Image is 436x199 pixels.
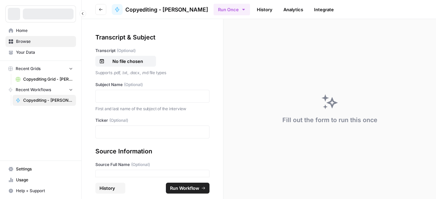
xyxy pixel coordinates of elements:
[117,48,136,54] span: (Optional)
[166,183,209,194] button: Run Workflow
[5,64,76,74] button: Recent Grids
[112,4,208,15] a: Copyediting - [PERSON_NAME]
[124,82,143,88] span: (Optional)
[131,162,150,168] span: (Optional)
[95,162,209,168] label: Source Full Name
[95,48,209,54] label: Transcript
[95,105,209,112] p: First and last name of the subject of the interview
[95,56,156,67] button: No file chosen
[5,25,76,36] a: Home
[5,185,76,196] button: Help + Support
[16,177,73,183] span: Usage
[16,28,73,34] span: Home
[95,147,209,156] div: Source Information
[13,74,76,85] a: Copyediting Grid - [PERSON_NAME]
[253,4,277,15] a: History
[106,58,150,65] p: No file chosen
[170,185,199,192] span: Run Workflow
[5,175,76,185] a: Usage
[99,185,115,192] span: History
[16,166,73,172] span: Settings
[16,49,73,55] span: Your Data
[23,97,73,103] span: Copyediting - [PERSON_NAME]
[16,66,41,72] span: Recent Grids
[16,87,51,93] span: Recent Workflows
[310,4,338,15] a: Integrate
[214,4,250,15] button: Run Once
[279,4,307,15] a: Analytics
[109,117,128,123] span: (Optional)
[16,188,73,194] span: Help + Support
[95,183,125,194] button: History
[125,5,208,14] span: Copyediting - [PERSON_NAME]
[95,69,209,76] p: Supports .pdf, .txt, .docx, .md file types
[5,85,76,95] button: Recent Workflows
[23,76,73,82] span: Copyediting Grid - [PERSON_NAME]
[282,115,377,125] div: Fill out the form to run this once
[16,38,73,45] span: Browse
[5,47,76,58] a: Your Data
[95,117,209,123] label: Ticker
[13,95,76,106] a: Copyediting - [PERSON_NAME]
[5,164,76,175] a: Settings
[95,33,209,42] div: Transcript & Subject
[95,82,209,88] label: Subject Name
[5,36,76,47] a: Browse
